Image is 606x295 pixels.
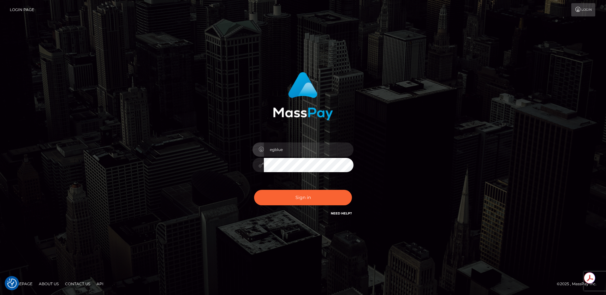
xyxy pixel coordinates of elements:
a: Login Page [10,3,34,16]
img: MassPay Login [273,72,333,120]
a: Login [571,3,595,16]
a: Need Help? [331,211,352,215]
a: Homepage [7,279,35,289]
a: Contact Us [62,279,93,289]
a: API [94,279,106,289]
input: Username... [264,142,353,157]
button: Consent Preferences [7,279,17,288]
a: About Us [36,279,61,289]
img: Revisit consent button [7,279,17,288]
div: © 2025 , MassPay Inc. [557,280,601,287]
button: Sign in [254,190,352,205]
